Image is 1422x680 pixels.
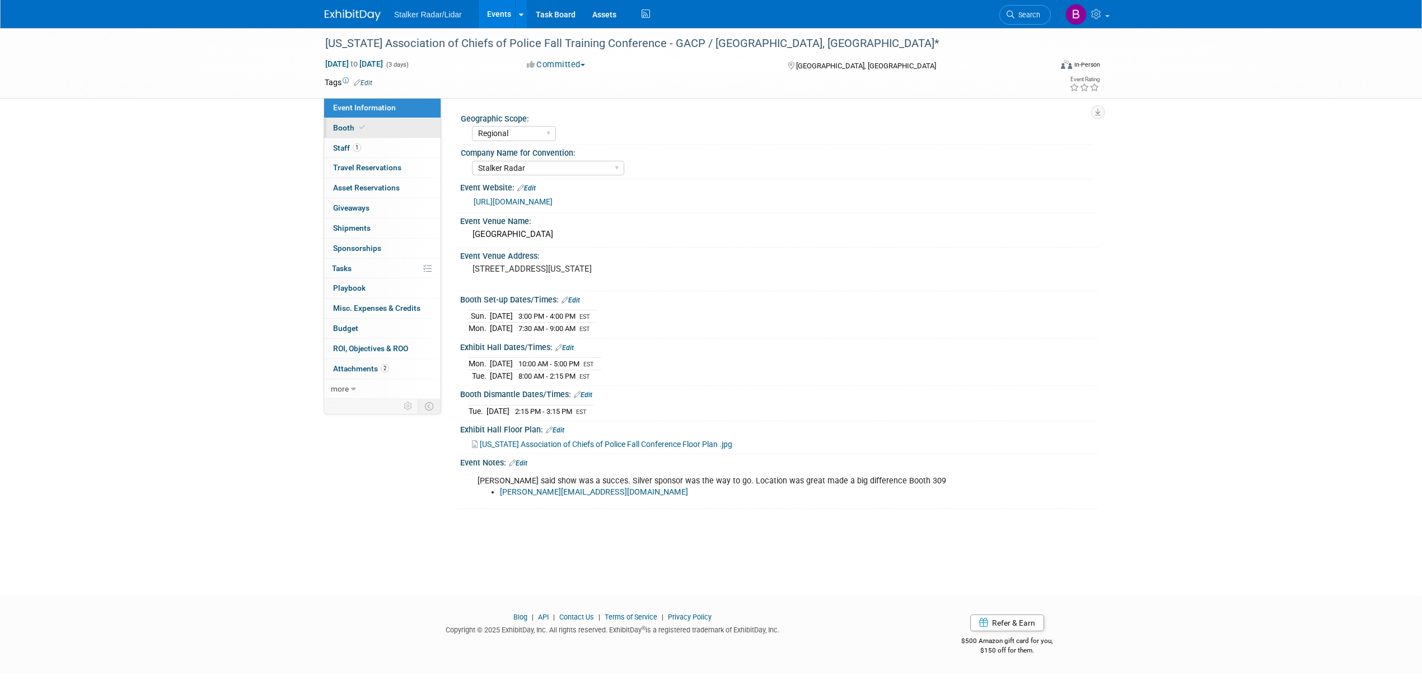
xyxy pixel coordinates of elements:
a: Terms of Service [605,613,657,621]
div: $150 off for them. [917,646,1098,655]
a: Event Information [324,98,441,118]
a: [URL][DOMAIN_NAME] [474,197,553,206]
span: ROI, Objectives & ROO [333,344,408,353]
span: EST [579,325,590,333]
div: [GEOGRAPHIC_DATA] [469,226,1089,243]
div: Event Format [985,58,1100,75]
span: 3:00 PM - 4:00 PM [518,312,576,320]
span: (3 days) [385,61,409,68]
a: Edit [354,79,372,87]
span: | [529,613,536,621]
span: [GEOGRAPHIC_DATA], [GEOGRAPHIC_DATA] [796,62,936,70]
td: Tue. [469,405,487,417]
td: [DATE] [487,405,509,417]
img: ExhibitDay [325,10,381,21]
div: Event Venue Name: [460,213,1097,227]
span: Tasks [332,264,352,273]
td: Personalize Event Tab Strip [399,399,418,413]
a: Search [999,5,1051,25]
td: [DATE] [490,358,513,370]
span: Travel Reservations [333,163,401,172]
span: 2:15 PM - 3:15 PM [515,407,572,416]
div: Event Rating [1069,77,1100,82]
a: Blog [513,613,527,621]
div: In-Person [1074,60,1100,69]
td: Tue. [469,370,490,381]
span: Playbook [333,283,366,292]
span: Sponsorships [333,244,381,253]
div: Booth Set-up Dates/Times: [460,291,1097,306]
span: EST [576,408,587,416]
a: [US_STATE] Association of Chiefs of Police Fall Conference Floor Plan .jpg [472,440,732,449]
span: Booth [333,123,367,132]
div: Company Name for Convention: [461,145,1092,159]
a: more [324,379,441,399]
span: 10:00 AM - 5:00 PM [518,360,579,368]
button: Committed [523,59,590,71]
a: Privacy Policy [668,613,712,621]
span: 2 [381,364,389,372]
span: Asset Reservations [333,183,400,192]
a: Giveaways [324,198,441,218]
span: EST [579,373,590,380]
div: $500 Amazon gift card for you, [917,629,1098,655]
span: 8:00 AM - 2:15 PM [518,372,576,380]
td: [DATE] [490,310,513,323]
div: Event Venue Address: [460,248,1097,262]
span: 7:30 AM - 9:00 AM [518,324,576,333]
span: EST [583,361,594,368]
div: [US_STATE] Association of Chiefs of Police Fall Training Conference - GACP / [GEOGRAPHIC_DATA], [... [321,34,1034,54]
a: Contact Us [559,613,594,621]
a: ROI, Objectives & ROO [324,339,441,358]
span: Budget [333,324,358,333]
td: Mon. [469,358,490,370]
a: Attachments2 [324,359,441,379]
div: Exhibit Hall Floor Plan: [460,421,1097,436]
a: Shipments [324,218,441,238]
a: Staff1 [324,138,441,158]
span: Stalker Radar/Lidar [394,10,462,19]
div: Booth Dismantle Dates/Times: [460,386,1097,400]
img: Format-Inperson.png [1061,60,1072,69]
td: Toggle Event Tabs [418,399,441,413]
span: Search [1014,11,1040,19]
div: Geographic Scope: [461,110,1092,124]
span: | [550,613,558,621]
span: Misc. Expenses & Credits [333,304,420,313]
a: Booth [324,118,441,138]
span: 1 [353,143,361,152]
a: Edit [562,296,580,304]
div: Copyright © 2025 ExhibitDay, Inc. All rights reserved. ExhibitDay is a registered trademark of Ex... [325,622,900,635]
img: Brooke Journet [1065,4,1087,25]
span: Giveaways [333,203,369,212]
span: [US_STATE] Association of Chiefs of Police Fall Conference Floor Plan .jpg [480,440,732,449]
a: API [538,613,549,621]
a: Misc. Expenses & Credits [324,299,441,318]
a: Edit [509,459,527,467]
a: Playbook [324,278,441,298]
a: Tasks [324,259,441,278]
span: EST [579,313,590,320]
span: more [331,384,349,393]
a: Travel Reservations [324,158,441,178]
span: to [349,59,359,68]
span: Attachments [333,364,389,373]
span: | [596,613,603,621]
td: Tags [325,77,372,88]
a: Sponsorships [324,239,441,258]
span: Event Information [333,103,396,112]
span: [DATE] [DATE] [325,59,383,69]
a: Edit [555,344,574,352]
div: Exhibit Hall Dates/Times: [460,339,1097,353]
div: Event Notes: [460,454,1097,469]
a: Budget [324,319,441,338]
a: Edit [517,184,536,192]
a: Asset Reservations [324,178,441,198]
pre: [STREET_ADDRESS][US_STATE] [473,264,713,274]
div: [PERSON_NAME] said show was a succes. Silver sponsor was the way to go. Location was great made a... [470,470,974,504]
a: [PERSON_NAME][EMAIL_ADDRESS][DOMAIN_NAME] [500,487,688,497]
i: Booth reservation complete [359,124,365,131]
td: [DATE] [490,370,513,381]
span: Shipments [333,223,371,232]
td: [DATE] [490,322,513,334]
